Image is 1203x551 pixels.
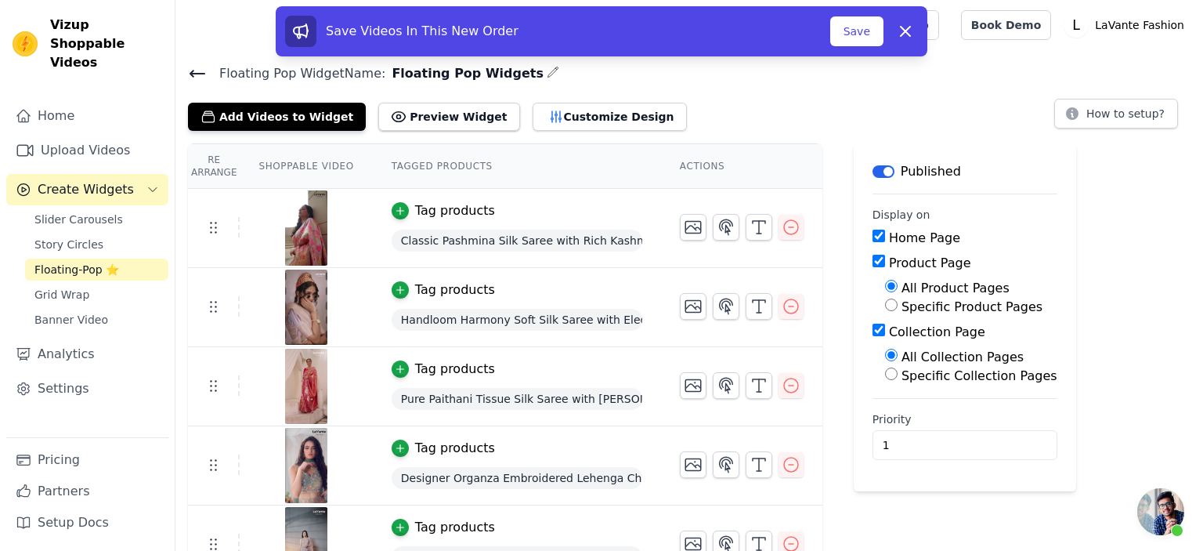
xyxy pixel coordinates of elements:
[188,144,240,189] th: Re Arrange
[392,467,642,489] span: Designer Organza Embroidered Lehenga Choli with Glamorous Sequins
[533,103,687,131] button: Customize Design
[34,237,103,252] span: Story Circles
[25,208,168,230] a: Slider Carousels
[901,281,1010,295] label: All Product Pages
[284,190,328,266] img: vizup-images-d52c.jpg
[392,518,495,537] button: Tag products
[392,281,495,299] button: Tag products
[34,212,123,227] span: Slider Carousels
[6,373,168,404] a: Settings
[25,309,168,331] a: Banner Video
[6,476,168,507] a: Partners
[34,312,108,328] span: Banner Video
[188,103,366,131] button: Add Videos to Widget
[38,180,134,199] span: Create Widgets
[415,281,495,299] div: Tag products
[680,293,706,320] button: Change Thumbnail
[1054,110,1178,125] a: How to setup?
[830,16,883,46] button: Save
[6,100,168,132] a: Home
[661,144,822,189] th: Actions
[34,262,119,277] span: Floating-Pop ⭐
[901,350,1024,364] label: All Collection Pages
[6,135,168,166] a: Upload Videos
[1054,99,1178,129] button: How to setup?
[680,372,706,399] button: Change Thumbnail
[25,234,168,256] a: Story Circles
[373,144,661,189] th: Tagged Products
[901,299,1042,314] label: Specific Product Pages
[547,63,559,84] div: Edit Name
[889,256,971,270] label: Product Page
[415,360,495,379] div: Tag products
[680,451,706,478] button: Change Thumbnail
[385,64,544,83] span: Floating Pop Widgets
[872,207,930,223] legend: Display on
[34,287,89,303] span: Grid Wrap
[415,439,495,458] div: Tag products
[1137,488,1184,535] a: Open chat
[392,230,642,252] span: Classic Pashmina Silk Saree with Rich Kashmiri Craftsmanship
[901,368,1057,383] label: Specific Collection Pages
[392,360,495,379] button: Tag products
[392,201,495,220] button: Tag products
[889,230,960,245] label: Home Page
[6,174,168,205] button: Create Widgets
[6,339,168,370] a: Analytics
[392,439,495,458] button: Tag products
[284,349,328,424] img: vizup-images-31c9.jpg
[378,103,519,131] button: Preview Widget
[901,162,961,181] p: Published
[6,444,168,476] a: Pricing
[872,411,1057,427] label: Priority
[680,214,706,241] button: Change Thumbnail
[889,324,985,339] label: Collection Page
[284,428,328,503] img: vizup-images-e37b.jpg
[392,388,642,410] span: Pure Paithani Tissue Silk Saree with [PERSON_NAME] Border
[392,309,642,331] span: Handloom Harmony Soft Silk Saree with Elegant Weaving
[6,507,168,538] a: Setup Docs
[25,284,168,306] a: Grid Wrap
[25,259,168,281] a: Floating-Pop ⭐
[415,518,495,537] div: Tag products
[240,144,372,189] th: Shoppable Video
[415,201,495,220] div: Tag products
[326,24,518,38] span: Save Videos In This New Order
[284,270,328,345] img: reel-preview-pkm5ri-wq.myshopify.com-3711871994770414632_71157705090.jpeg
[207,64,385,83] span: Floating Pop Widget Name:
